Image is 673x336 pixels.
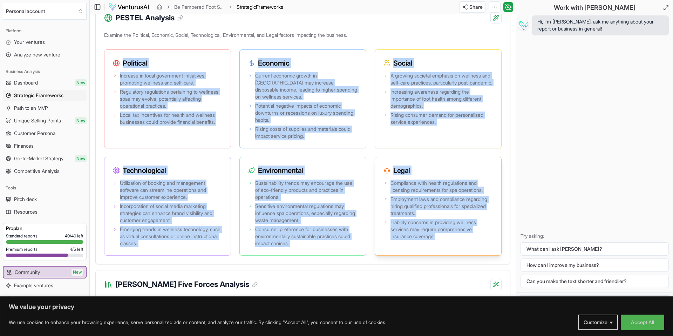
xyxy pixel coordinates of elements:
[120,203,222,224] span: Incorporation of social media marketing strategies can enhance brand visibility and customer enga...
[521,258,669,272] button: How can I improve my business?
[521,275,669,288] button: Can you make the text shorter and friendlier?
[521,242,669,256] button: What can I ask [PERSON_NAME]?
[6,225,83,232] h3: Pro plan
[14,51,60,58] span: Analyze new venture
[390,72,493,86] span: A growing societal emphasis on wellness and self-care practices, particularly post-pandemic.
[14,208,38,215] span: Resources
[3,102,87,114] a: Path to an MVP
[255,102,358,123] span: Potential negative impacts of economic downturns or recessions on luxury spending habits.
[14,39,45,46] span: Your ventures
[75,155,87,162] span: New
[3,140,87,152] a: Finances
[14,92,63,99] span: Strategic Frameworks
[14,142,34,149] span: Finances
[518,20,529,31] img: Vera
[3,115,87,126] a: Unique Selling PointsNew
[4,267,86,278] a: CommunityNew
[120,180,222,201] span: Utilization of booking and management software can streamline operations and improve customer exp...
[6,247,38,252] span: Premium reports
[14,117,61,124] span: Unique Selling Points
[120,112,222,126] span: Local tax incentives for health and wellness businesses could provide financial benefits.
[459,1,486,13] button: Share
[3,90,87,101] a: Strategic Frameworks
[248,58,358,68] h3: Economic
[14,79,38,86] span: Dashboard
[3,280,87,291] a: Example ventures
[554,3,635,13] h2: Work with [PERSON_NAME]
[9,318,386,327] p: We use cookies to enhance your browsing experience, serve personalized ads or content, and analyz...
[3,206,87,217] a: Resources
[120,226,222,247] span: Emerging trends in wellness technology, such as virtual consultations or online instructional cla...
[255,72,358,100] span: Current economic growth in [GEOGRAPHIC_DATA] may increase disposable income, leading to higher sp...
[256,4,283,10] span: Frameworks
[383,166,493,175] h3: Legal
[537,18,663,32] span: Hi, I'm [PERSON_NAME], ask me anything about your report or business in general!
[75,79,87,86] span: New
[383,58,493,68] h3: Social
[469,4,483,11] span: Share
[65,233,83,239] span: 40 / 40 left
[108,3,149,11] img: logo
[255,226,358,247] span: Consumer preference for businesses with environmentally sustainable practices could impact choices.
[104,30,502,43] p: Examine the Political, Economic, Social, Technological, Environmental, and Legal factors impactin...
[621,315,664,330] button: Accept All
[14,130,55,137] span: Customer Persona
[113,166,222,175] h3: Technological
[15,269,40,276] span: Community
[3,49,87,60] a: Analyze new venture
[9,303,664,311] p: We value your privacy
[521,233,669,240] p: Try asking:
[14,105,48,112] span: Path to an MVP
[390,88,493,109] span: Increasing awareness regarding the importance of foot health among different demographics.
[390,196,493,217] span: Employment laws and compliance regarding hiring qualified professionals for specialized treatments.
[3,194,87,205] a: Pitch deck
[390,180,493,194] span: Compliance with health regulations and licensing requirements for spa operations.
[157,4,283,11] nav: breadcrumb
[14,155,63,162] span: Go-to-Market Strategy
[115,12,183,23] h3: PESTEL Analysis
[120,88,222,109] span: Regulatory regulations pertaining to wellness spas may evolve, potentially affecting operational ...
[248,166,358,175] h3: Environmental
[578,315,618,330] button: Customize
[237,4,283,11] span: StrategicFrameworks
[14,295,32,302] span: Settings
[3,166,87,177] a: Competitive Analysis
[14,196,37,203] span: Pitch deck
[70,247,83,252] span: 4 / 5 left
[3,293,87,304] button: Settings
[3,182,87,194] div: Tools
[72,269,83,276] span: New
[120,72,222,86] span: Increase in local government initiatives promoting wellness and self-care.
[3,77,87,88] a: DashboardNew
[3,25,87,36] div: Platform
[75,117,87,124] span: New
[255,203,358,224] span: Sensitive environmental regulations may influence spa operations, especially regarding waste mana...
[3,66,87,77] div: Business Analysis
[3,3,87,20] button: Select an organization
[255,180,358,201] span: Sustainability trends may encourage the use of eco-friendly products and practices in operations.
[390,112,493,126] span: Rising consumer demand for personalized service experiences.
[3,128,87,139] a: Customer Persona
[390,219,493,240] span: Liability concerns in providing wellness services may require comprehensive insurance coverage.
[113,58,222,68] h3: Political
[14,282,53,289] span: Example ventures
[3,36,87,48] a: Your ventures
[3,153,87,164] a: Go-to-Market StrategyNew
[115,279,258,290] h3: [PERSON_NAME] Five Forces Analysis
[174,4,225,11] a: Be Pampered Foot Spa
[255,126,358,140] span: Rising costs of supplies and materials could impact service pricing.
[6,233,38,239] span: Standard reports
[14,168,60,175] span: Competitive Analysis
